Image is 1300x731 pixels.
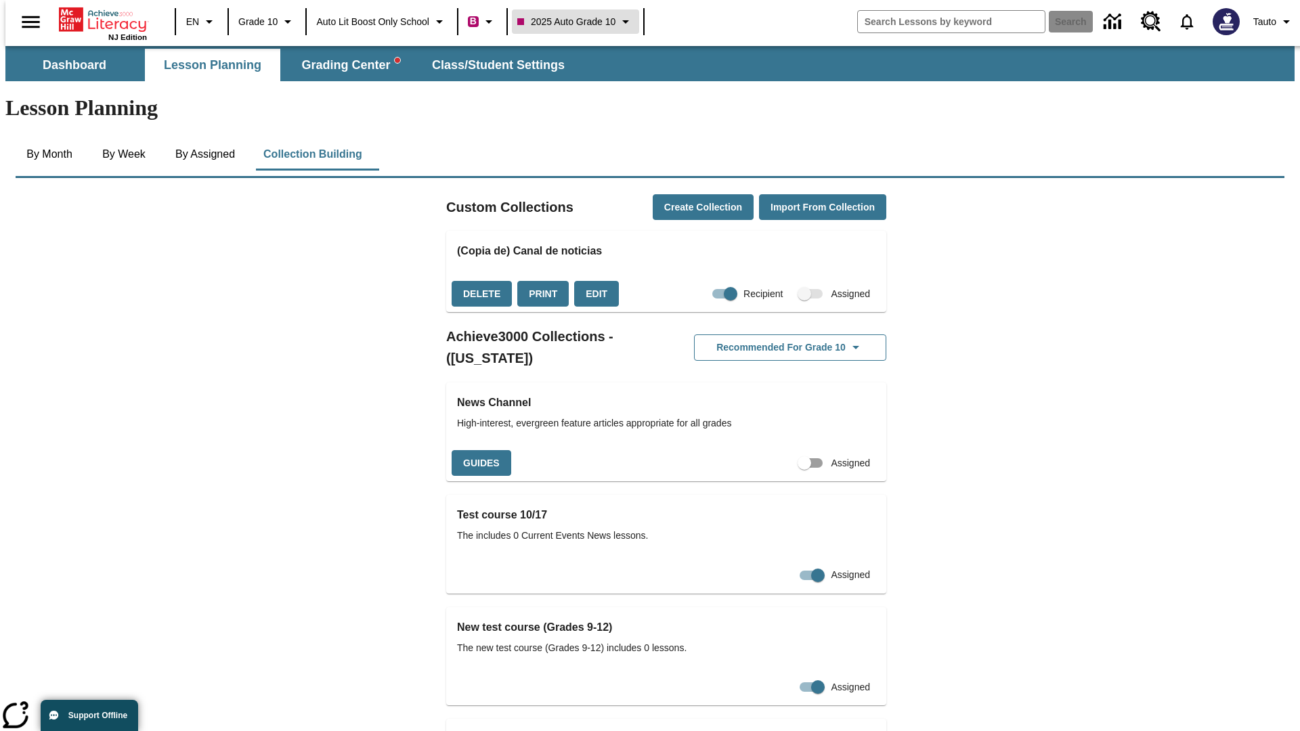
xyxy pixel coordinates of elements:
[1253,15,1276,29] span: Tauto
[457,618,875,637] h3: New test course (Grades 9-12)
[574,281,619,307] button: Edit
[452,450,511,477] button: Guides
[421,49,576,81] button: Class/Student Settings
[694,334,886,361] button: Recommended for Grade 10
[653,194,754,221] button: Create Collection
[59,5,147,41] div: Home
[457,416,875,430] span: High-interest, evergreen feature articles appropriate for all grades
[316,15,429,29] span: Auto Lit Boost only School
[16,138,83,171] button: By Month
[512,9,639,34] button: Class: 2025 Auto Grade 10, Select your class
[462,9,502,34] button: Boost Class color is violet red. Change class color
[41,700,138,731] button: Support Offline
[1248,9,1300,34] button: Profile/Settings
[5,49,577,81] div: SubNavbar
[7,49,142,81] button: Dashboard
[743,287,783,301] span: Recipient
[145,49,280,81] button: Lesson Planning
[1169,4,1205,39] a: Notifications
[831,456,870,470] span: Assigned
[457,393,875,412] h3: News Channel
[831,287,870,301] span: Assigned
[233,9,301,34] button: Grade: Grade 10, Select a grade
[470,13,477,30] span: B
[253,138,373,171] button: Collection Building
[517,15,615,29] span: 2025 Auto Grade 10
[68,711,127,720] span: Support Offline
[452,281,512,307] button: Delete
[311,9,453,34] button: School: Auto Lit Boost only School, Select your school
[831,680,870,694] span: Assigned
[759,194,886,221] button: Import from Collection
[457,506,875,525] h3: Test course 10/17
[164,58,261,73] span: Lesson Planning
[446,196,573,218] h2: Custom Collections
[180,9,223,34] button: Language: EN, Select a language
[831,568,870,582] span: Assigned
[108,33,147,41] span: NJ Edition
[432,58,565,73] span: Class/Student Settings
[457,242,875,261] h3: (Copia de) Canal de noticias
[457,529,875,543] span: The includes 0 Current Events News lessons.
[165,138,246,171] button: By Assigned
[90,138,158,171] button: By Week
[395,58,400,63] svg: writing assistant alert
[5,95,1295,120] h1: Lesson Planning
[238,15,278,29] span: Grade 10
[457,641,875,655] span: The new test course (Grades 9-12) includes 0 lessons.
[59,6,147,33] a: Home
[43,58,106,73] span: Dashboard
[1205,4,1248,39] button: Select a new avatar
[1096,3,1133,41] a: Data Center
[283,49,418,81] button: Grading Center
[301,58,399,73] span: Grading Center
[858,11,1045,32] input: search field
[11,2,51,42] button: Open side menu
[5,46,1295,81] div: SubNavbar
[517,281,569,307] button: Print, will open in a new window
[1133,3,1169,40] a: Resource Center, Will open in new tab
[186,15,199,29] span: EN
[446,326,666,369] h2: Achieve3000 Collections - ([US_STATE])
[1213,8,1240,35] img: Avatar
